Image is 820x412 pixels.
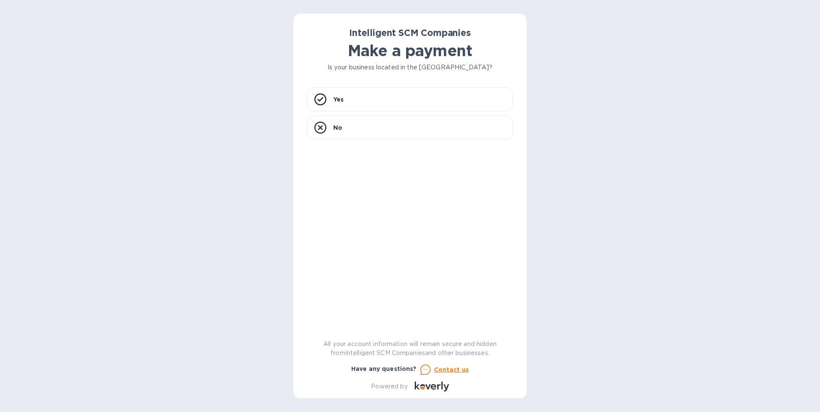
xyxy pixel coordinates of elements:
p: No [333,123,342,132]
h1: Make a payment [307,42,513,60]
b: Intelligent SCM Companies [349,27,471,38]
p: Yes [333,95,344,104]
p: All your account information will remain secure and hidden from Intelligent SCM Companies and oth... [307,340,513,358]
b: Have any questions? [351,365,417,372]
u: Contact us [434,366,469,373]
p: Is your business located in the [GEOGRAPHIC_DATA]? [307,63,513,72]
p: Powered by [371,382,407,391]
